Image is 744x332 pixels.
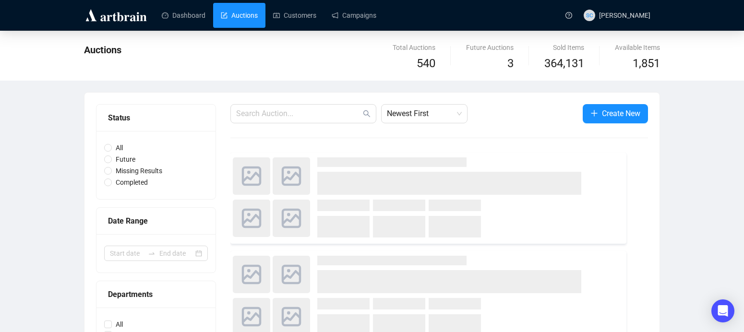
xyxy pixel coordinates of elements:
[363,110,371,118] span: search
[544,42,584,53] div: Sold Items
[233,256,270,293] img: photo.svg
[466,42,514,53] div: Future Auctions
[590,109,598,117] span: plus
[393,42,435,53] div: Total Auctions
[236,108,361,119] input: Search Auction...
[110,248,144,259] input: Start date
[273,200,310,237] img: photo.svg
[387,105,462,123] span: Newest First
[148,249,156,257] span: to
[233,200,270,237] img: photo.svg
[112,166,166,176] span: Missing Results
[148,249,156,257] span: swap-right
[108,112,204,124] div: Status
[159,248,193,259] input: End date
[711,299,734,322] div: Open Intercom Messenger
[615,42,660,53] div: Available Items
[112,177,152,188] span: Completed
[507,57,514,70] span: 3
[544,55,584,73] span: 364,131
[112,319,127,330] span: All
[108,215,204,227] div: Date Range
[108,288,204,300] div: Departments
[586,11,593,20] span: SC
[273,3,316,28] a: Customers
[112,142,127,153] span: All
[332,3,376,28] a: Campaigns
[112,154,139,165] span: Future
[599,12,650,19] span: [PERSON_NAME]
[565,12,572,19] span: question-circle
[162,3,205,28] a: Dashboard
[233,157,270,195] img: photo.svg
[602,107,640,119] span: Create New
[273,256,310,293] img: photo.svg
[221,3,258,28] a: Auctions
[583,104,648,123] button: Create New
[84,44,121,56] span: Auctions
[84,8,148,23] img: logo
[633,55,660,73] span: 1,851
[417,57,435,70] span: 540
[273,157,310,195] img: photo.svg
